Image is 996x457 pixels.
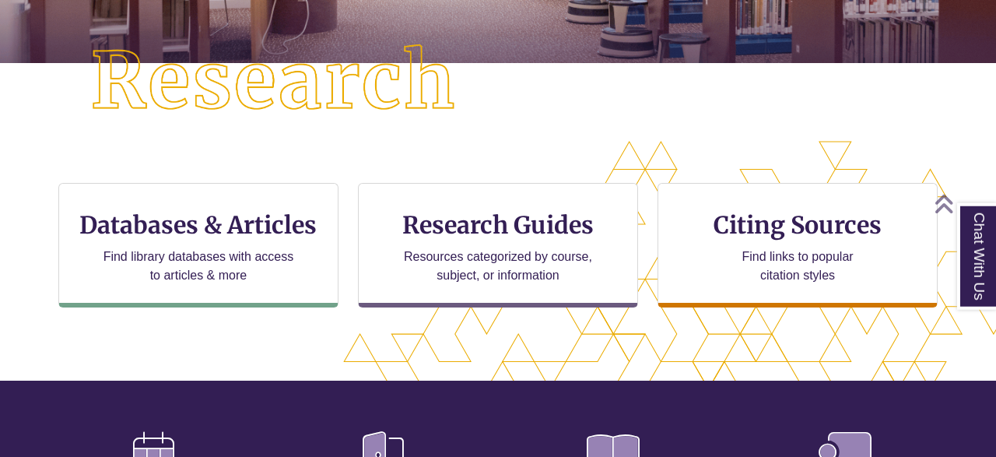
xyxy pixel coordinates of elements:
a: Research Guides Resources categorized by course, subject, or information [358,183,638,308]
p: Resources categorized by course, subject, or information [397,248,600,285]
h3: Research Guides [371,210,625,240]
a: Citing Sources Find links to popular citation styles [658,183,938,308]
a: Databases & Articles Find library databases with access to articles & more [58,183,338,308]
p: Find library databases with access to articles & more [97,248,300,285]
p: Find links to popular citation styles [722,248,874,285]
img: Research [50,4,498,160]
a: Back to Top [934,193,992,214]
h3: Citing Sources [703,210,893,240]
h3: Databases & Articles [72,210,325,240]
